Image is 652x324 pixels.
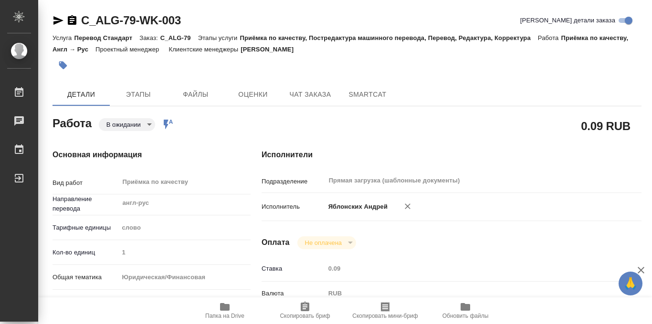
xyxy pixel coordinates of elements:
[442,313,489,319] span: Обновить файлы
[262,202,325,212] p: Исполнитель
[425,297,505,324] button: Обновить файлы
[53,15,64,26] button: Скопировать ссылку для ЯМессенджера
[205,313,244,319] span: Папка на Drive
[104,121,144,129] button: В ожидании
[53,55,74,76] button: Добавить тэг
[538,34,561,41] p: Работа
[265,297,345,324] button: Скопировать бриф
[118,269,251,285] div: Юридическая/Финансовая
[581,118,631,134] h2: 0.09 RUB
[622,273,639,294] span: 🙏
[118,294,251,310] div: Стандартные юридические документы, договоры, уставы
[139,34,160,41] p: Заказ:
[53,178,118,188] p: Вид работ
[345,297,425,324] button: Скопировать мини-бриф
[520,16,615,25] span: [PERSON_NAME] детали заказа
[74,34,139,41] p: Перевод Стандарт
[352,313,418,319] span: Скопировать мини-бриф
[262,264,325,273] p: Ставка
[118,220,251,236] div: слово
[262,237,290,248] h4: Оплата
[325,262,610,275] input: Пустое поле
[160,34,198,41] p: C_ALG-79
[66,15,78,26] button: Скопировать ссылку
[619,272,642,295] button: 🙏
[53,114,92,131] h2: Работа
[53,194,118,213] p: Направление перевода
[345,89,390,101] span: SmartCat
[116,89,161,101] span: Этапы
[262,177,325,186] p: Подразделение
[53,248,118,257] p: Кол-во единиц
[397,196,418,217] button: Удалить исполнителя
[53,273,118,282] p: Общая тематика
[81,14,181,27] a: C_ALG-79-WK-003
[95,46,161,53] p: Проектный менеджер
[230,89,276,101] span: Оценки
[325,285,610,302] div: RUB
[53,223,118,233] p: Тарифные единицы
[185,297,265,324] button: Папка на Drive
[53,34,74,41] p: Услуга
[280,313,330,319] span: Скопировать бриф
[58,89,104,101] span: Детали
[99,118,155,131] div: В ожидании
[198,34,240,41] p: Этапы услуги
[118,245,251,259] input: Пустое поле
[297,236,356,249] div: В ожидании
[302,239,345,247] button: Не оплачена
[262,289,325,298] p: Валюта
[287,89,333,101] span: Чат заказа
[262,149,641,161] h4: Исполнители
[168,46,241,53] p: Клиентские менеджеры
[240,34,538,41] p: Приёмка по качеству, Постредактура машинного перевода, Перевод, Редактура, Корректура
[325,202,388,212] p: Яблонских Андрей
[173,89,219,101] span: Файлы
[53,149,223,161] h4: Основная информация
[241,46,301,53] p: [PERSON_NAME]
